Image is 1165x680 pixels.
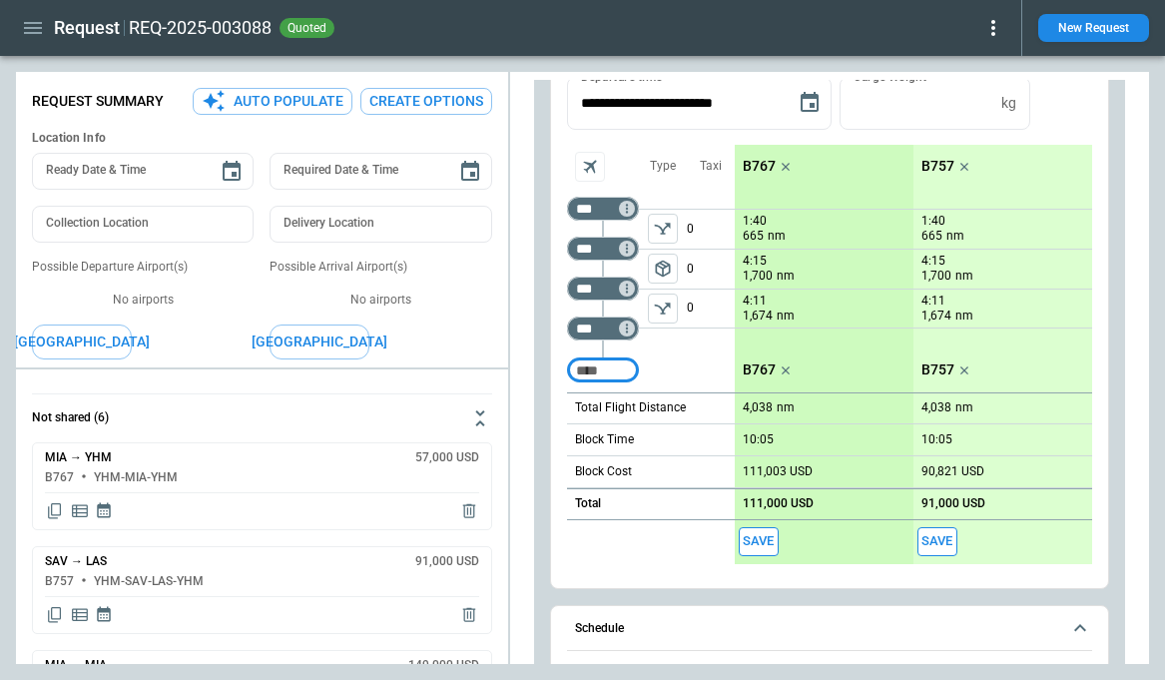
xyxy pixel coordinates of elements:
h6: Total [575,497,601,510]
span: Type of sector [648,214,678,244]
p: B757 [921,361,954,378]
p: 111,003 USD [743,464,813,479]
button: Choose date [212,152,252,192]
div: Too short [567,358,639,382]
button: Auto Populate [193,88,352,115]
p: 665 [921,228,942,245]
p: 665 [743,228,764,245]
p: 0 [687,290,735,328]
button: left aligned [648,294,678,324]
p: B767 [743,361,776,378]
div: Too short [567,237,639,261]
span: Save this aircraft quote and copy details to clipboard [917,527,957,556]
p: Possible Arrival Airport(s) [270,259,491,276]
p: nm [768,228,786,245]
h6: B767 [45,471,74,484]
h6: 91,000 USD [415,555,479,568]
p: nm [955,399,973,416]
h6: MIA → MIA [45,659,107,672]
button: left aligned [648,254,678,284]
p: Block Cost [575,463,632,480]
span: Copy quote content [45,605,65,625]
p: B767 [743,158,776,175]
button: Not shared (6) [32,394,492,442]
p: 0 [687,210,735,249]
button: [GEOGRAPHIC_DATA] [270,325,369,359]
h2: REQ-2025-003088 [129,16,272,40]
p: 1,674 [921,308,951,325]
p: nm [777,268,795,285]
p: 1,700 [743,268,773,285]
button: [GEOGRAPHIC_DATA] [32,325,132,359]
div: Too short [567,277,639,301]
button: Schedule [567,606,1092,652]
p: 1:40 [921,214,945,229]
p: 1:40 [743,214,767,229]
p: nm [777,399,795,416]
button: Save [917,527,957,556]
h1: Request [54,16,120,40]
span: Save this aircraft quote and copy details to clipboard [739,527,779,556]
h6: 149,000 USD [408,659,479,672]
span: quoted [284,21,330,35]
h6: B757 [45,575,74,588]
p: 10:05 [743,432,774,447]
p: 1,700 [921,268,951,285]
span: Display quote schedule [95,501,113,521]
p: 4:15 [921,254,945,269]
p: No airports [32,292,254,309]
button: left aligned [648,214,678,244]
p: 91,000 USD [921,496,985,511]
h6: SAV → LAS [45,555,107,568]
span: Type of sector [648,254,678,284]
h6: YHM-SAV-LAS-YHM [94,575,204,588]
div: Too short [567,317,639,340]
span: Delete quote [459,501,479,521]
p: 4,038 [921,400,951,415]
p: Taxi [700,158,722,175]
p: 0 [687,250,735,289]
span: Delete quote [459,605,479,625]
label: Departure time [581,68,663,85]
span: Display detailed quote content [70,501,90,521]
p: 4:15 [743,254,767,269]
p: 10:05 [921,432,952,447]
p: nm [955,308,973,325]
button: Choose date, selected date is Jun 25, 2025 [790,83,830,123]
p: Total Flight Distance [575,399,686,416]
h6: MIA → YHM [45,451,112,464]
button: Choose date [450,152,490,192]
label: Cargo Weight [854,68,926,85]
p: 4:11 [921,294,945,309]
span: package_2 [653,259,673,279]
p: nm [946,228,964,245]
div: scrollable content [735,145,1092,564]
h6: YHM-MIA-YHM [94,471,178,484]
p: B757 [921,158,954,175]
p: No airports [270,292,491,309]
span: Copy quote content [45,501,65,521]
div: Too short [567,197,639,221]
h6: Schedule [575,622,624,635]
span: Display quote schedule [95,605,113,625]
span: Type of sector [648,294,678,324]
p: Request Summary [32,93,164,110]
p: Type [650,158,676,175]
p: Block Time [575,431,634,448]
p: 4,038 [743,400,773,415]
p: 111,000 USD [743,496,814,511]
p: kg [1001,95,1016,112]
p: Possible Departure Airport(s) [32,259,254,276]
button: Save [739,527,779,556]
h6: Location Info [32,131,492,146]
h6: Not shared (6) [32,411,109,424]
h6: 57,000 USD [415,451,479,464]
button: Create Options [360,88,492,115]
p: nm [955,268,973,285]
p: 1,674 [743,308,773,325]
span: Aircraft selection [575,152,605,182]
p: 4:11 [743,294,767,309]
button: New Request [1038,14,1149,42]
p: 90,821 USD [921,464,984,479]
p: nm [777,308,795,325]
